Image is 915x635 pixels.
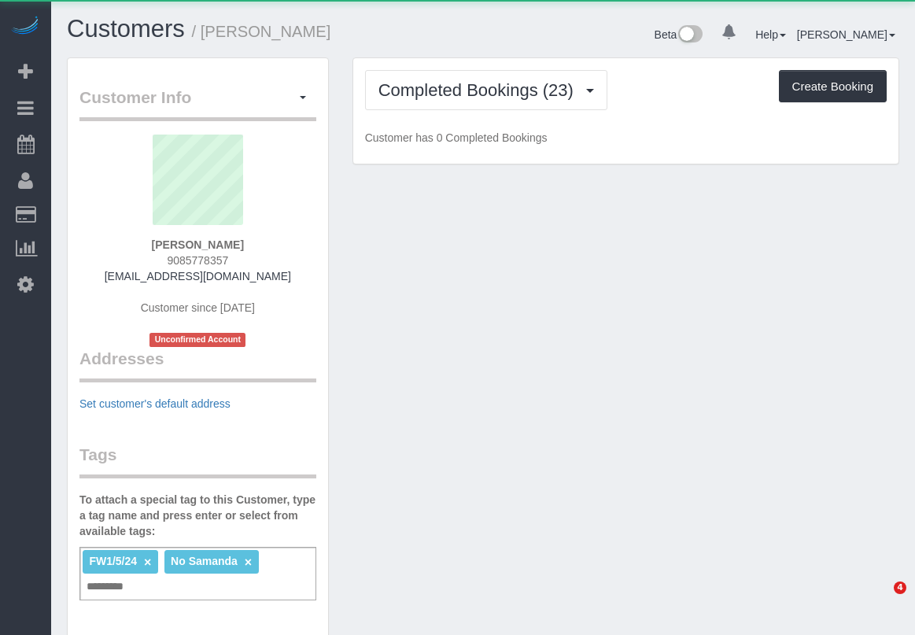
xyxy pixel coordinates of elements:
legend: Tags [79,443,316,478]
a: Customers [67,15,185,42]
label: To attach a special tag to this Customer, type a tag name and press enter or select from availabl... [79,492,316,539]
span: Customer since [DATE] [141,301,255,314]
a: Beta [655,28,703,41]
a: × [144,556,151,569]
span: 9085778357 [167,254,228,267]
span: FW1/5/24 [89,555,137,567]
strong: [PERSON_NAME] [152,238,244,251]
iframe: Intercom live chat [862,581,899,619]
span: Completed Bookings (23) [378,80,581,100]
span: No Samanda [171,555,238,567]
img: New interface [677,25,703,46]
legend: Customer Info [79,86,316,121]
span: 4 [894,581,906,594]
a: [EMAIL_ADDRESS][DOMAIN_NAME] [105,270,291,282]
button: Completed Bookings (23) [365,70,607,110]
img: Automaid Logo [9,16,41,38]
a: × [245,556,252,569]
a: Set customer's default address [79,397,231,410]
a: Help [755,28,786,41]
span: Unconfirmed Account [149,333,245,346]
a: [PERSON_NAME] [797,28,895,41]
button: Create Booking [779,70,887,103]
p: Customer has 0 Completed Bookings [365,130,887,146]
small: / [PERSON_NAME] [192,23,331,40]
